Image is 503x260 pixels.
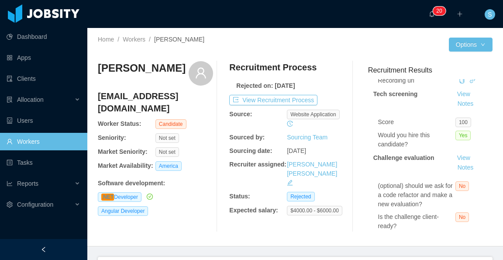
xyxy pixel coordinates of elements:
[287,110,340,119] span: website application
[98,162,153,169] b: Market Availability:
[469,77,475,83] i: icon: link
[287,147,306,154] span: [DATE]
[378,76,455,85] div: Recording url
[229,111,252,118] b: Source:
[155,161,182,171] span: America
[488,9,492,20] span: S
[373,90,418,97] strong: Tech screening
[229,193,250,200] b: Status:
[454,154,473,161] a: View
[7,201,13,208] i: icon: setting
[145,193,153,200] a: icon: check-circle
[17,201,53,208] span: Configuration
[155,133,179,143] span: Not set
[101,194,114,201] em: .NET
[149,36,151,43] span: /
[17,96,44,103] span: Allocation
[98,36,114,43] a: Home
[287,121,293,127] i: icon: history
[287,206,342,215] span: $4000.00 - $6000.00
[287,192,314,201] span: Rejected
[98,134,126,141] b: Seniority:
[7,154,80,171] a: icon: profileTasks
[287,134,327,141] a: Sourcing Team
[229,61,317,73] h4: Recruitment Process
[469,77,475,84] a: icon: link
[229,161,286,168] b: Recruiter assigned:
[123,36,145,43] a: Workers
[455,212,469,222] span: No
[378,181,455,209] div: (optional) should we ask for a code refactor and make a new evaluation?
[429,11,435,17] i: icon: bell
[7,180,13,187] i: icon: line-chart
[98,90,213,114] h4: [EMAIL_ADDRESS][DOMAIN_NAME]
[454,90,473,97] a: View
[457,11,463,17] i: icon: plus
[7,112,80,129] a: icon: robotUsers
[459,76,465,85] div: Copy
[229,207,278,214] b: Expected salary:
[236,82,295,89] b: Rejected on: [DATE]
[436,7,439,15] p: 2
[7,70,80,87] a: icon: auditClients
[98,61,186,75] h3: [PERSON_NAME]
[155,119,186,129] span: Candidate
[287,161,337,177] a: [PERSON_NAME] [PERSON_NAME]
[154,36,204,43] span: [PERSON_NAME]
[98,120,141,127] b: Worker Status:
[7,49,80,66] a: icon: appstoreApps
[7,28,80,45] a: icon: pie-chartDashboard
[117,36,119,43] span: /
[147,194,153,200] i: icon: check-circle
[98,148,148,155] b: Market Seniority:
[287,180,293,186] i: icon: edit
[7,133,80,150] a: icon: userWorkers
[229,147,272,154] b: Sourcing date:
[98,180,165,187] b: Software development :
[98,206,148,216] span: Angular Developer
[7,97,13,103] i: icon: solution
[155,147,179,157] span: Not set
[378,131,455,149] div: Would you hire this candidate?
[229,95,317,105] button: icon: exportView Recruitment Process
[449,38,493,52] button: Optionsicon: down
[17,180,38,187] span: Reports
[368,65,493,76] h3: Recruitment Results
[454,99,477,109] button: Notes
[454,163,477,173] button: Notes
[229,97,317,104] a: icon: exportView Recruitment Process
[433,7,445,15] sup: 20
[98,192,141,202] span: Developer
[373,154,434,161] strong: Challenge evaluation
[378,212,455,231] div: Is the challenge client-ready?
[195,67,207,79] i: icon: user
[455,181,469,191] span: No
[459,77,465,83] i: icon: copy
[229,134,265,141] b: Sourced by:
[455,131,471,140] span: Yes
[439,7,442,15] p: 0
[455,118,471,127] span: 100
[378,118,455,127] div: Score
